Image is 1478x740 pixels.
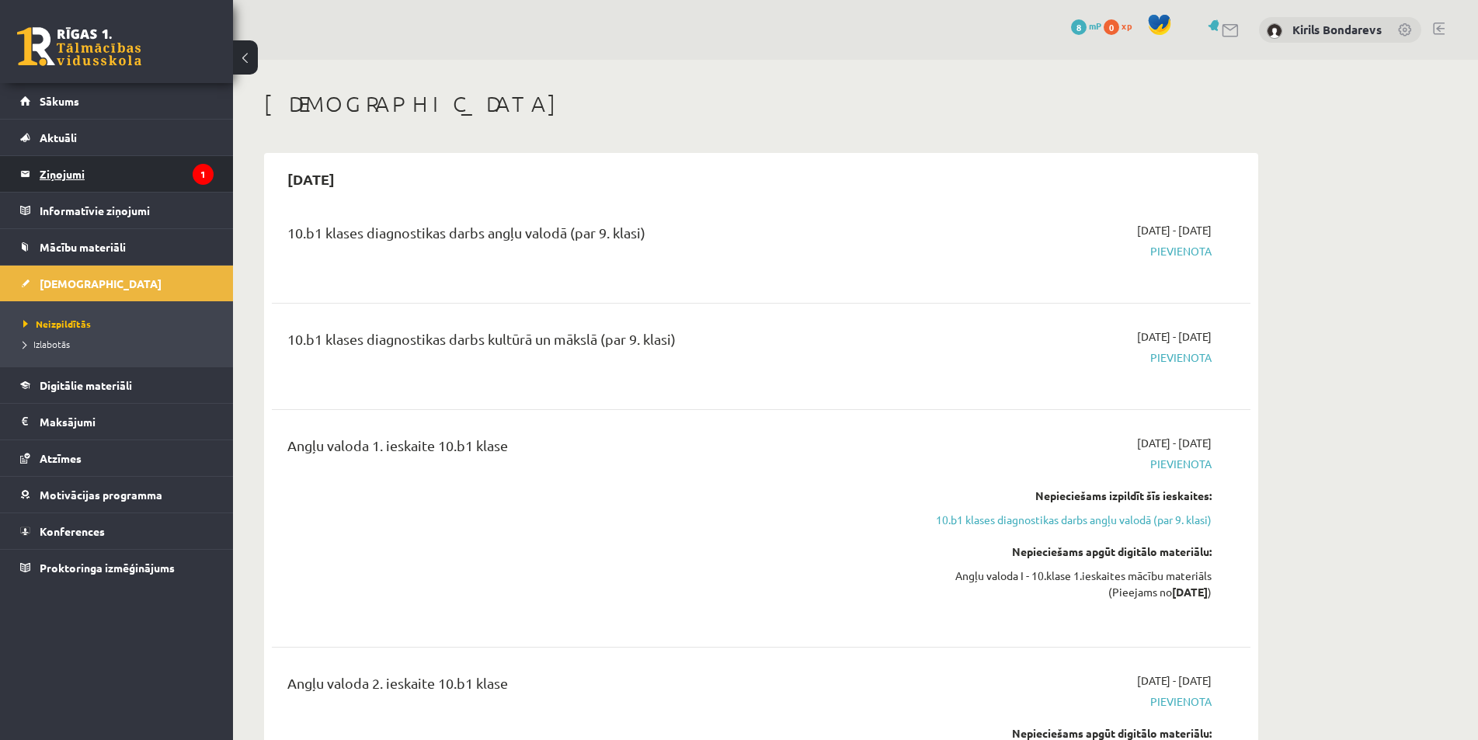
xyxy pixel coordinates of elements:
[1104,19,1119,35] span: 0
[287,222,895,251] div: 10.b1 klases diagnostikas darbs angļu valodā (par 9. klasi)
[23,317,217,331] a: Neizpildītās
[1104,19,1139,32] a: 0 xp
[1172,585,1208,599] strong: [DATE]
[20,120,214,155] a: Aktuāli
[1137,435,1212,451] span: [DATE] - [DATE]
[20,550,214,585] a: Proktoringa izmēģinājums
[40,276,162,290] span: [DEMOGRAPHIC_DATA]
[20,404,214,439] a: Maksājumi
[23,337,217,351] a: Izlabotās
[1292,22,1382,37] a: Kirils Bondarevs
[20,266,214,301] a: [DEMOGRAPHIC_DATA]
[40,156,214,192] legend: Ziņojumi
[287,328,895,357] div: 10.b1 klases diagnostikas darbs kultūrā un mākslā (par 9. klasi)
[919,243,1212,259] span: Pievienota
[919,568,1212,600] div: Angļu valoda I - 10.klase 1.ieskaites mācību materiāls (Pieejams no )
[40,561,175,575] span: Proktoringa izmēģinājums
[20,156,214,192] a: Ziņojumi1
[919,349,1212,366] span: Pievienota
[23,318,91,330] span: Neizpildītās
[287,435,895,464] div: Angļu valoda 1. ieskaite 10.b1 klase
[20,367,214,403] a: Digitālie materiāli
[20,440,214,476] a: Atzīmes
[287,672,895,701] div: Angļu valoda 2. ieskaite 10.b1 klase
[919,456,1212,472] span: Pievienota
[17,27,141,66] a: Rīgas 1. Tālmācības vidusskola
[1071,19,1087,35] span: 8
[40,488,162,502] span: Motivācijas programma
[264,91,1258,117] h1: [DEMOGRAPHIC_DATA]
[40,193,214,228] legend: Informatīvie ziņojumi
[40,130,77,144] span: Aktuāli
[919,512,1212,528] a: 10.b1 klases diagnostikas darbs angļu valodā (par 9. klasi)
[20,513,214,549] a: Konferences
[272,161,350,197] h2: [DATE]
[919,693,1212,710] span: Pievienota
[23,338,70,350] span: Izlabotās
[1267,23,1282,39] img: Kirils Bondarevs
[1071,19,1101,32] a: 8 mP
[1137,672,1212,689] span: [DATE] - [DATE]
[40,451,82,465] span: Atzīmes
[919,544,1212,560] div: Nepieciešams apgūt digitālo materiālu:
[40,378,132,392] span: Digitālie materiāli
[20,193,214,228] a: Informatīvie ziņojumi
[40,404,214,439] legend: Maksājumi
[40,524,105,538] span: Konferences
[1137,222,1212,238] span: [DATE] - [DATE]
[40,240,126,254] span: Mācību materiāli
[193,164,214,185] i: 1
[1122,19,1132,32] span: xp
[1137,328,1212,345] span: [DATE] - [DATE]
[919,488,1212,504] div: Nepieciešams izpildīt šīs ieskaites:
[1089,19,1101,32] span: mP
[20,477,214,512] a: Motivācijas programma
[20,229,214,265] a: Mācību materiāli
[20,83,214,119] a: Sākums
[40,94,79,108] span: Sākums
